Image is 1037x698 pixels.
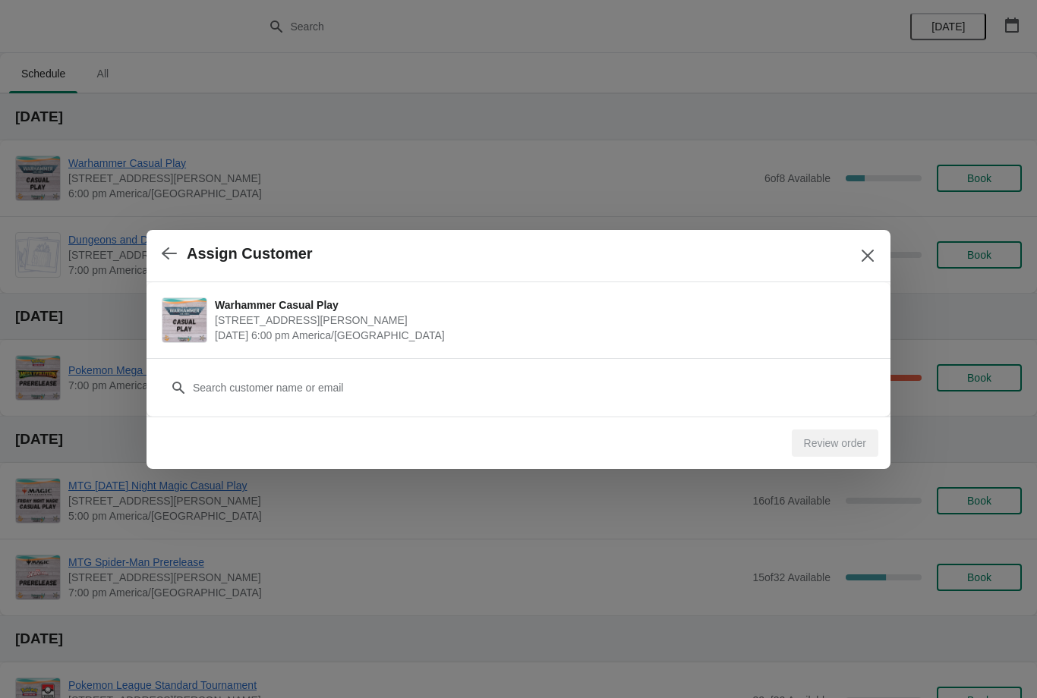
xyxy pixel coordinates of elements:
span: [STREET_ADDRESS][PERSON_NAME] [215,313,868,328]
button: Close [854,242,881,269]
img: Warhammer Casual Play | 2040 Louetta Rd Ste I Spring, TX 77388 | September 17 | 6:00 pm America/C... [162,298,206,342]
h2: Assign Customer [187,245,313,263]
input: Search customer name or email [192,374,875,401]
span: [DATE] 6:00 pm America/[GEOGRAPHIC_DATA] [215,328,868,343]
span: Warhammer Casual Play [215,297,868,313]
